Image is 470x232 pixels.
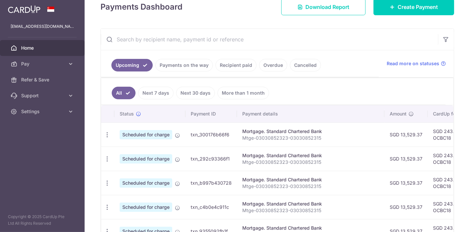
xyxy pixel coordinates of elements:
[242,176,379,183] div: Mortgage. Standard Chartered Bank
[305,3,349,11] span: Download Report
[120,203,172,212] span: Scheduled for charge
[185,105,237,122] th: Payment ID
[112,87,136,99] a: All
[242,159,379,165] p: Mtge-03030852323-03030852315
[100,1,182,13] h4: Payments Dashboard
[390,111,407,117] span: Amount
[387,60,439,67] span: Read more on statuses
[215,59,256,71] a: Recipient paid
[185,147,237,171] td: txn_292c93366f1
[101,29,438,50] input: Search by recipient name, payment id or reference
[111,59,153,71] a: Upcoming
[387,60,446,67] a: Read more on statuses
[15,5,28,11] span: Help
[242,183,379,190] p: Mtge-03030852323-03030852315
[384,195,428,219] td: SGD 13,529.37
[433,111,458,117] span: CardUp fee
[120,154,172,163] span: Scheduled for charge
[8,5,40,13] img: CardUp
[155,59,213,71] a: Payments on the way
[138,87,174,99] a: Next 7 days
[242,128,379,135] div: Mortgage. Standard Chartered Bank
[217,87,269,99] a: More than 1 month
[398,3,438,11] span: Create Payment
[185,195,237,219] td: txn_c4b0e4c911c
[120,111,134,117] span: Status
[185,122,237,147] td: txn_300176b66f6
[120,130,172,139] span: Scheduled for charge
[120,178,172,188] span: Scheduled for charge
[21,92,65,99] span: Support
[384,122,428,147] td: SGD 13,529.37
[176,87,215,99] a: Next 30 days
[237,105,384,122] th: Payment details
[21,61,65,67] span: Pay
[185,171,237,195] td: txn_b997b430728
[21,45,65,51] span: Home
[384,171,428,195] td: SGD 13,529.37
[242,201,379,207] div: Mortgage. Standard Chartered Bank
[242,225,379,231] div: Mortgage. Standard Chartered Bank
[21,108,65,115] span: Settings
[242,152,379,159] div: Mortgage. Standard Chartered Bank
[259,59,287,71] a: Overdue
[242,207,379,214] p: Mtge-03030852323-03030852315
[21,76,65,83] span: Refer & Save
[242,135,379,141] p: Mtge-03030852323-03030852315
[11,23,74,30] p: [EMAIL_ADDRESS][DOMAIN_NAME]
[290,59,321,71] a: Cancelled
[384,147,428,171] td: SGD 13,529.37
